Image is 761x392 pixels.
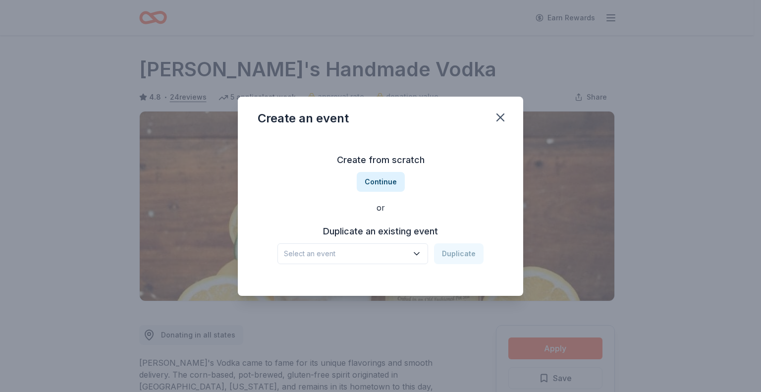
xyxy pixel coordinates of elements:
button: Select an event [277,243,428,264]
h3: Create from scratch [258,152,503,168]
button: Continue [357,172,405,192]
span: Select an event [284,248,408,260]
h3: Duplicate an existing event [277,224,484,239]
div: or [258,202,503,214]
div: Create an event [258,111,349,126]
